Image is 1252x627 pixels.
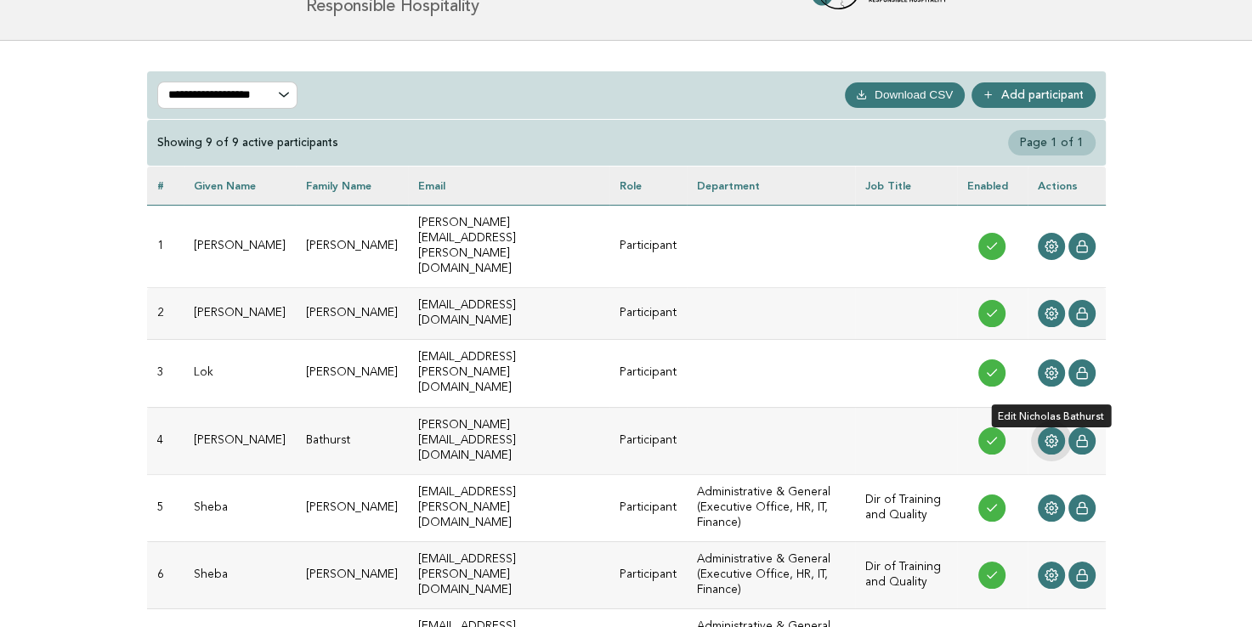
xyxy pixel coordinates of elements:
td: [EMAIL_ADDRESS][PERSON_NAME][DOMAIN_NAME] [408,340,609,407]
td: [PERSON_NAME] [296,474,408,541]
td: Participant [609,474,687,541]
td: 5 [147,474,184,541]
td: [PERSON_NAME][EMAIL_ADDRESS][DOMAIN_NAME] [408,407,609,474]
td: 4 [147,407,184,474]
td: [PERSON_NAME][EMAIL_ADDRESS][PERSON_NAME][DOMAIN_NAME] [408,205,609,287]
td: Participant [609,288,687,340]
td: [PERSON_NAME] [184,288,296,340]
td: Sheba [184,541,296,608]
td: [EMAIL_ADDRESS][PERSON_NAME][DOMAIN_NAME] [408,474,609,541]
td: [PERSON_NAME] [184,407,296,474]
td: [EMAIL_ADDRESS][PERSON_NAME][DOMAIN_NAME] [408,541,609,608]
button: Download CSV [845,82,965,108]
td: Dir of Training and Quality [855,474,957,541]
td: [PERSON_NAME] [296,288,408,340]
td: Participant [609,205,687,287]
td: 3 [147,340,184,407]
td: [PERSON_NAME] [184,205,296,287]
th: Enabled [957,167,1028,205]
th: Family name [296,167,408,205]
td: Sheba [184,474,296,541]
th: Role [609,167,687,205]
td: 2 [147,288,184,340]
td: Participant [609,340,687,407]
a: Add participant [972,82,1096,108]
th: Given name [184,167,296,205]
th: Department [687,167,855,205]
td: [PERSON_NAME] [296,340,408,407]
th: Email [408,167,609,205]
td: [PERSON_NAME] [296,541,408,608]
th: Job Title [855,167,957,205]
td: [PERSON_NAME] [296,205,408,287]
td: Administrative & General (Executive Office, HR, IT, Finance) [687,474,855,541]
td: Administrative & General (Executive Office, HR, IT, Finance) [687,541,855,608]
td: [EMAIL_ADDRESS][DOMAIN_NAME] [408,288,609,340]
td: 6 [147,541,184,608]
td: Bathurst [296,407,408,474]
td: Lok [184,340,296,407]
td: Participant [609,407,687,474]
td: Dir of Training and Quality [855,541,957,608]
th: # [147,167,184,205]
td: 1 [147,205,184,287]
td: Participant [609,541,687,608]
div: Showing 9 of 9 active participants [157,135,338,150]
